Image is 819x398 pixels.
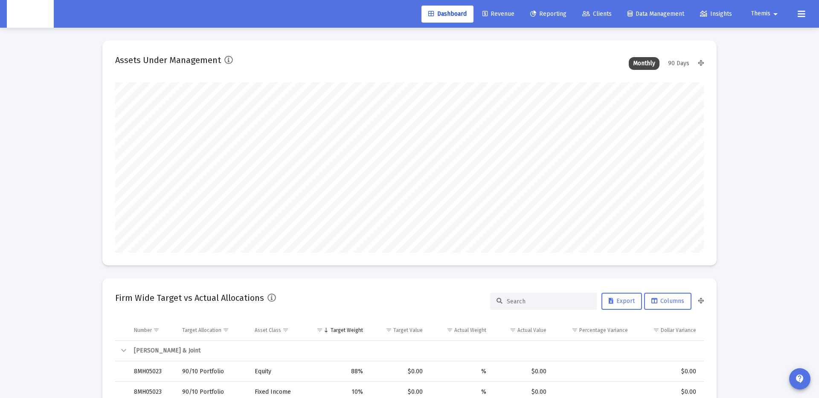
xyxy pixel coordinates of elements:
td: 8MH05023 [128,361,176,382]
div: $0.00 [498,367,546,376]
div: Actual Value [517,327,546,334]
a: Data Management [621,6,691,23]
div: % [435,388,487,396]
td: Column Target Weight [305,320,369,340]
td: Collapse [115,341,128,361]
button: Themis [741,5,791,22]
div: Percentage Variance [579,327,628,334]
a: Dashboard [421,6,473,23]
span: Export [609,297,635,305]
td: Equity [249,361,305,382]
a: Insights [693,6,739,23]
img: Dashboard [13,6,47,23]
div: Target Value [393,327,423,334]
a: Revenue [476,6,521,23]
div: Target Weight [331,327,363,334]
div: 88% [311,367,363,376]
input: Search [507,298,590,305]
div: $0.00 [640,367,696,376]
span: Data Management [627,10,684,17]
td: 90/10 Portfolio [176,361,249,382]
span: Themis [751,10,770,17]
mat-icon: contact_support [795,374,805,384]
td: Column Target Allocation [176,320,249,340]
div: Target Allocation [182,327,221,334]
a: Clients [575,6,619,23]
div: $0.00 [375,388,423,396]
span: Show filter options for column 'Actual Weight' [447,327,453,333]
span: Insights [700,10,732,17]
span: Show filter options for column 'Actual Value' [510,327,516,333]
span: Reporting [530,10,566,17]
td: Column Target Value [369,320,429,340]
button: Columns [644,293,691,310]
span: Dashboard [428,10,467,17]
div: $0.00 [640,388,696,396]
span: Columns [651,297,684,305]
div: Number [134,327,152,334]
h2: Assets Under Management [115,53,221,67]
td: Column Dollar Variance [634,320,704,340]
button: Export [601,293,642,310]
span: Show filter options for column 'Target Value' [386,327,392,333]
span: Show filter options for column 'Target Allocation' [223,327,229,333]
div: % [435,367,487,376]
span: Show filter options for column 'Dollar Variance' [653,327,659,333]
div: Monthly [629,57,659,70]
td: Column Actual Weight [429,320,493,340]
div: $0.00 [498,388,546,396]
a: Reporting [523,6,573,23]
span: Show filter options for column 'Percentage Variance' [572,327,578,333]
td: Column Percentage Variance [552,320,634,340]
span: Show filter options for column 'Asset Class' [282,327,289,333]
div: Dollar Variance [661,327,696,334]
div: 90 Days [664,57,694,70]
div: 10% [311,388,363,396]
h2: Firm Wide Target vs Actual Allocations [115,291,264,305]
div: Actual Weight [454,327,486,334]
td: Column Asset Class [249,320,305,340]
td: Column Actual Value [492,320,552,340]
div: Asset Class [255,327,281,334]
span: Show filter options for column 'Number' [153,327,160,333]
div: [PERSON_NAME] & Joint [134,346,696,355]
span: Clients [582,10,612,17]
span: Revenue [482,10,514,17]
div: $0.00 [375,367,423,376]
td: Column Number [128,320,176,340]
mat-icon: arrow_drop_down [770,6,781,23]
span: Show filter options for column 'Target Weight' [317,327,323,333]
